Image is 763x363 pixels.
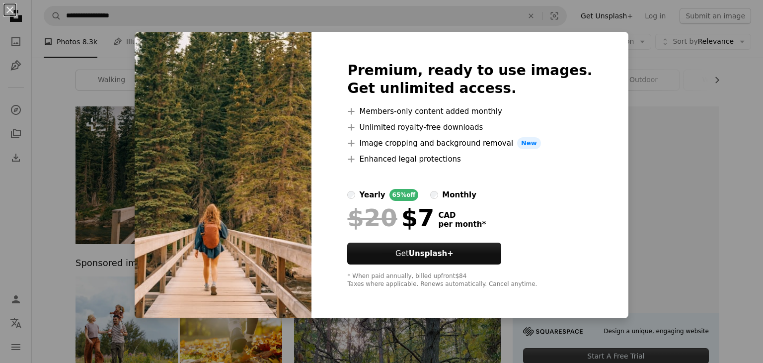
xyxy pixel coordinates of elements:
[347,105,592,117] li: Members-only content added monthly
[442,189,476,201] div: monthly
[347,153,592,165] li: Enhanced legal protections
[347,205,397,231] span: $20
[347,272,592,288] div: * When paid annually, billed upfront $84 Taxes where applicable. Renews automatically. Cancel any...
[438,211,486,220] span: CAD
[135,32,311,318] img: premium_photo-1690574169354-d6cc4299cf84
[517,137,541,149] span: New
[347,137,592,149] li: Image cropping and background removal
[389,189,419,201] div: 65% off
[347,205,434,231] div: $7
[430,191,438,199] input: monthly
[347,121,592,133] li: Unlimited royalty-free downloads
[409,249,454,258] strong: Unsplash+
[347,62,592,97] h2: Premium, ready to use images. Get unlimited access.
[347,191,355,199] input: yearly65%off
[347,243,501,265] button: GetUnsplash+
[359,189,385,201] div: yearly
[438,220,486,229] span: per month *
